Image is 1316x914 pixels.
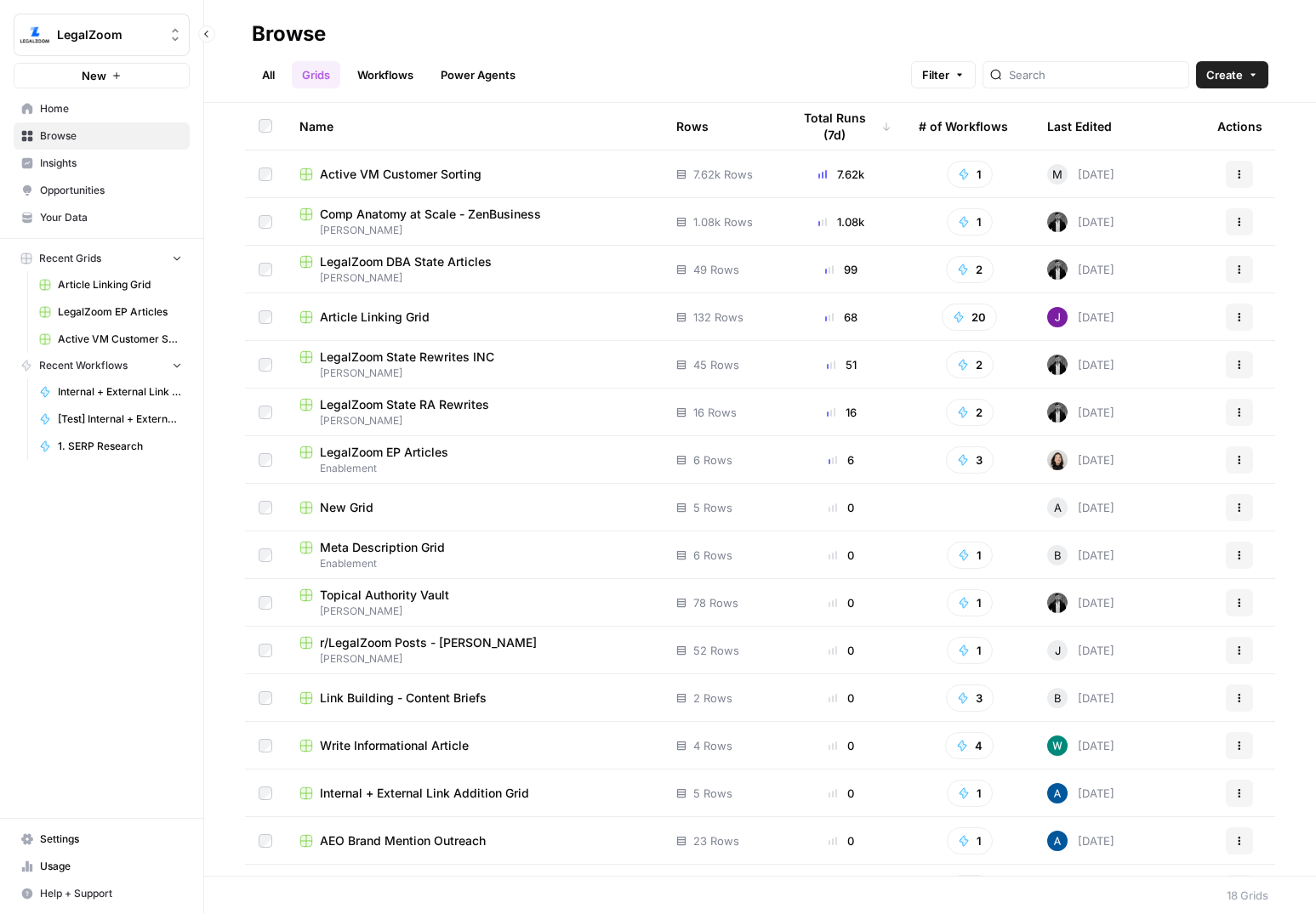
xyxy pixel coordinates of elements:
[693,642,739,659] span: 52 Rows
[1217,103,1262,150] div: Actions
[31,271,190,298] a: Article Linking Grid
[1054,547,1062,564] span: B
[791,832,892,849] div: 0
[1047,307,1068,327] img: nj1ssy6o3lyd6ijko0eoja4aphzn
[40,128,182,144] span: Browse
[676,103,709,150] div: Rows
[299,587,649,619] a: Topical Authority Vault[PERSON_NAME]
[1047,402,1114,423] div: [DATE]
[947,161,993,188] button: 1
[40,859,182,874] span: Usage
[946,256,994,283] button: 2
[1047,688,1114,708] div: [DATE]
[320,499,373,516] span: New Grid
[1047,355,1114,375] div: [DATE]
[693,547,732,564] span: 6 Rows
[791,785,892,802] div: 0
[299,556,649,571] span: Enablement
[320,634,537,651] span: r/LegalZoom Posts - [PERSON_NAME]
[791,690,892,707] div: 0
[693,785,732,802] span: 5 Rows
[14,853,190,880] a: Usage
[1047,450,1114,470] div: [DATE]
[299,396,649,429] a: LegalZoom State RA Rewrites[PERSON_NAME]
[40,156,182,171] span: Insights
[1009,66,1182,83] input: Search
[320,737,469,754] span: Write Informational Article
[299,651,649,667] span: [PERSON_NAME]
[14,14,190,56] button: Workspace: LegalZoom
[791,404,892,421] div: 16
[791,594,892,611] div: 0
[947,780,993,807] button: 1
[1047,212,1068,232] img: agqtm212c27aeosmjiqx3wzecrl1
[1047,640,1114,661] div: [DATE]
[31,433,190,460] a: 1. SERP Research
[1047,735,1114,756] div: [DATE]
[1047,307,1114,327] div: [DATE]
[252,61,285,88] a: All
[14,826,190,853] a: Settings
[946,684,994,712] button: 3
[299,634,649,667] a: r/LegalZoom Posts - [PERSON_NAME][PERSON_NAME]
[1047,402,1068,423] img: agqtm212c27aeosmjiqx3wzecrl1
[58,439,182,454] span: 1. SERP Research
[14,122,190,150] a: Browse
[693,166,753,183] span: 7.62k Rows
[791,499,892,516] div: 0
[1047,593,1114,613] div: [DATE]
[693,594,738,611] span: 78 Rows
[58,384,182,400] span: Internal + External Link Addition
[252,20,326,48] div: Browse
[946,446,994,474] button: 3
[1047,355,1068,375] img: agqtm212c27aeosmjiqx3wzecrl1
[922,66,949,83] span: Filter
[430,61,526,88] a: Power Agents
[1054,690,1062,707] span: B
[299,309,649,326] a: Article Linking Grid
[946,399,994,426] button: 2
[1047,545,1114,565] div: [DATE]
[1052,166,1062,183] span: M
[1047,831,1114,851] div: [DATE]
[1227,887,1268,904] div: 18 Grids
[320,832,486,849] span: AEO Brand Mention Outreach
[1196,61,1268,88] button: Create
[946,351,994,378] button: 2
[31,378,190,406] a: Internal + External Link Addition
[20,20,50,50] img: LegalZoom Logo
[299,737,649,754] a: Write Informational Article
[320,349,494,366] span: LegalZoom State Rewrites INC
[299,785,649,802] a: Internal + External Link Addition Grid
[1047,735,1068,756] img: vaiar9hhcrg879pubqop5lsxqhgw
[82,67,106,84] span: New
[911,61,976,88] button: Filter
[693,832,739,849] span: 23 Rows
[947,827,993,854] button: 1
[693,309,743,326] span: 132 Rows
[1047,831,1068,851] img: he81ibor8lsei4p3qvg4ugbvimgp
[40,183,182,198] span: Opportunities
[320,539,445,556] span: Meta Description Grid
[299,604,649,619] span: [PERSON_NAME]
[57,26,160,43] span: LegalZoom
[299,223,649,238] span: [PERSON_NAME]
[320,444,448,461] span: LegalZoom EP Articles
[693,356,739,373] span: 45 Rows
[299,413,649,429] span: [PERSON_NAME]
[14,150,190,177] a: Insights
[320,309,430,326] span: Article Linking Grid
[292,61,340,88] a: Grids
[320,396,489,413] span: LegalZoom State RA Rewrites
[14,204,190,231] a: Your Data
[299,366,649,381] span: [PERSON_NAME]
[347,61,424,88] a: Workflows
[299,253,649,286] a: LegalZoom DBA State Articles[PERSON_NAME]
[299,270,649,286] span: [PERSON_NAME]
[942,304,997,331] button: 20
[1047,103,1112,150] div: Last Edited
[791,261,892,278] div: 99
[14,63,190,88] button: New
[58,304,182,320] span: LegalZoom EP Articles
[1047,783,1114,803] div: [DATE]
